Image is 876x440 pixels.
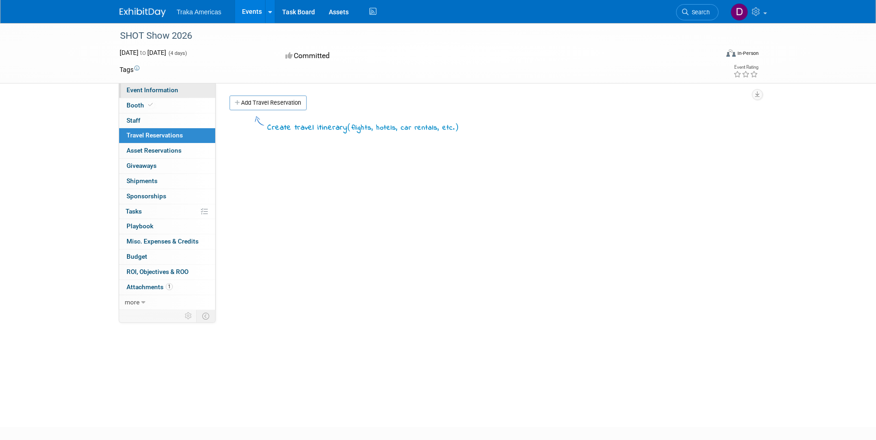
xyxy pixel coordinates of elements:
[664,48,759,62] div: Event Format
[119,204,215,219] a: Tasks
[120,65,139,74] td: Tags
[120,49,166,56] span: [DATE] [DATE]
[127,238,199,245] span: Misc. Expenses & Credits
[119,280,215,295] a: Attachments1
[168,50,187,56] span: (4 days)
[230,95,307,110] a: Add Travel Reservation
[120,8,166,17] img: ExhibitDay
[689,9,710,16] span: Search
[125,298,139,306] span: more
[127,101,155,109] span: Booth
[119,143,215,158] a: Asset Reservations
[726,49,736,57] img: Format-Inperson.png
[119,265,215,279] a: ROI, Objectives & ROO
[117,28,705,44] div: SHOT Show 2026
[127,222,153,230] span: Playbook
[119,159,215,173] a: Giveaways
[119,295,215,310] a: more
[127,283,173,291] span: Attachments
[676,4,719,20] a: Search
[127,131,183,139] span: Travel Reservations
[127,117,140,124] span: Staff
[119,189,215,204] a: Sponsorships
[733,65,758,70] div: Event Rating
[177,8,222,16] span: Traka Americas
[119,219,215,234] a: Playbook
[139,49,147,56] span: to
[127,86,178,94] span: Event Information
[126,208,142,215] span: Tasks
[347,122,351,131] span: (
[127,147,181,154] span: Asset Reservations
[181,310,197,322] td: Personalize Event Tab Strip
[119,83,215,98] a: Event Information
[166,283,173,290] span: 1
[351,123,455,133] span: flights, hotels, car rentals, etc.
[455,122,459,131] span: )
[127,253,147,260] span: Budget
[119,174,215,189] a: Shipments
[267,121,459,134] div: Create travel itinerary
[127,268,188,275] span: ROI, Objectives & ROO
[127,162,157,169] span: Giveaways
[119,128,215,143] a: Travel Reservations
[148,102,153,107] i: Booth reservation complete
[119,250,215,264] a: Budget
[737,50,759,57] div: In-Person
[283,48,487,64] div: Committed
[127,177,157,184] span: Shipments
[119,234,215,249] a: Misc. Expenses & Credits
[731,3,748,21] img: Dorothy Pecoraro
[127,192,166,200] span: Sponsorships
[119,98,215,113] a: Booth
[119,113,215,128] a: Staff
[196,310,215,322] td: Toggle Event Tabs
